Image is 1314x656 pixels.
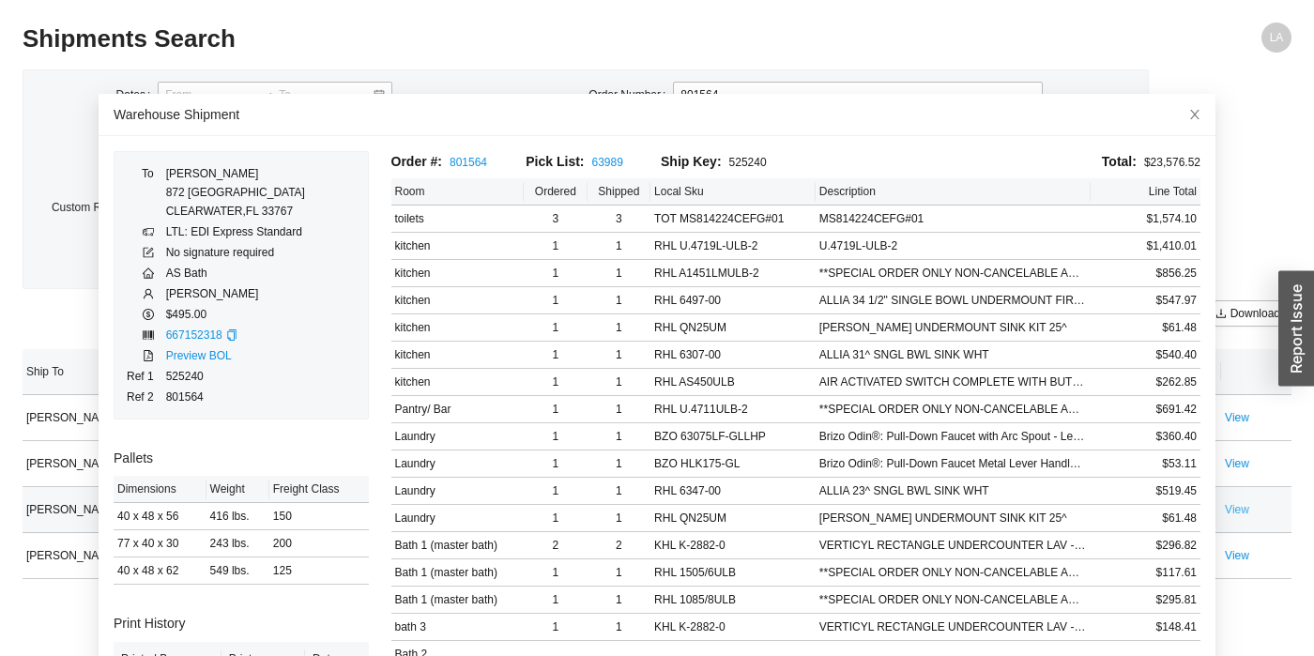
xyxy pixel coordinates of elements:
[391,505,525,532] td: Laundry
[588,614,651,641] td: 1
[114,448,369,469] h3: Pallets
[650,178,816,206] th: Local Sku
[650,342,816,369] td: RHL 6307-00
[650,423,816,450] td: BZO 63075LF-GLLHP
[819,291,1087,310] div: ALLIA 34 1/2" SINGLE BOWL UNDERMOUNT FIRECLAY KITCHEN SINK IN WHITE 34 1/2" X 18 31/32" X 10 25/3...
[114,557,206,585] td: 40 x 48 x 62
[524,614,587,641] td: 1
[592,156,623,169] a: 63989
[391,369,525,396] td: kitchen
[391,314,525,342] td: kitchen
[650,505,816,532] td: RHL QN25UM
[524,178,587,206] th: Ordered
[588,314,651,342] td: 1
[1091,478,1200,505] td: $519.45
[391,260,525,287] td: kitchen
[279,85,372,104] input: To
[23,441,163,487] td: [PERSON_NAME]
[1174,94,1215,135] button: Close
[1091,614,1200,641] td: $148.41
[166,349,232,362] a: Preview BOL
[114,530,206,557] td: 77 x 40 x 30
[23,487,163,533] td: [PERSON_NAME]
[143,267,154,279] span: home
[661,154,722,169] span: Ship Key:
[650,587,816,614] td: RHL 1085/8ULB
[1091,342,1200,369] td: $540.40
[650,233,816,260] td: RHL U.4719L-ULB-2
[391,587,525,614] td: Bath 1 (master bath)
[23,349,163,395] th: Ship To sortable
[143,329,154,341] span: barcode
[1091,559,1200,587] td: $117.61
[269,557,369,585] td: 125
[588,423,651,450] td: 1
[269,530,369,557] td: 200
[524,587,587,614] td: 1
[23,533,163,579] td: [PERSON_NAME]
[650,478,816,505] td: RHL 6347-00
[391,287,525,314] td: kitchen
[126,366,165,387] td: Ref 1
[588,82,673,108] label: Order Number
[143,309,154,320] span: dollar
[1221,349,1291,395] th: undefined sortable
[391,423,525,450] td: Laundry
[524,233,587,260] td: 1
[262,88,275,101] span: swap-right
[816,178,1091,206] th: Description
[819,373,1087,391] div: AIR ACTIVATED SWITCH COMPLETE WITH BUTTON AND CONTROL BOX FOR WASTE DISPOSAL IN UNLACQUERED BRASS...
[524,532,587,559] td: 2
[819,618,1087,636] div: VERTICYL RECTANGLE UNDERCOUNTER LAV - White
[165,242,306,263] td: No signature required
[226,326,237,344] div: Copy
[1091,587,1200,614] td: $295.81
[819,209,1087,228] div: MS814224CEFG#01
[391,532,525,559] td: Bath 1 (master bath)
[1091,233,1200,260] td: $1,410.01
[269,476,369,503] th: Freight Class
[524,342,587,369] td: 1
[116,82,159,108] label: Dates
[588,396,651,423] td: 1
[650,260,816,287] td: RHL A1451LMULB-2
[588,559,651,587] td: 1
[1188,108,1201,121] span: close
[391,154,442,169] span: Order #:
[588,369,651,396] td: 1
[819,400,1087,419] div: **SPECIAL ORDER ONLY NON-CANCELABLE AND NON-RETURNABLE** PERRIN & ROWE GEORGIAN ERA DUAL LEVER PH...
[524,314,587,342] td: 1
[650,614,816,641] td: KHL K-2882-0
[206,476,269,503] th: Weight
[588,260,651,287] td: 1
[126,163,165,221] td: To
[206,530,269,557] td: 243 lbs.
[165,366,306,387] td: 525240
[1204,300,1291,327] button: downloadDownload
[819,236,1087,255] div: U.4719L-ULB-2
[650,450,816,478] td: BZO HLK175-GL
[588,450,651,478] td: 1
[126,387,165,407] td: Ref 2
[1225,503,1249,516] a: View
[524,287,587,314] td: 1
[206,557,269,585] td: 549 lbs.
[1270,23,1284,53] span: LA
[524,260,587,287] td: 1
[524,206,587,233] td: 3
[650,369,816,396] td: RHL AS450ULB
[23,23,974,55] h2: Shipments Search
[1091,423,1200,450] td: $360.40
[819,563,1087,582] div: **SPECIAL ORDER ONLY NON-CANCELABLE AND NON-RETURNABLE** ROHL CEILING MOUNTED SHOWER ARM 6 11/16^...
[588,342,651,369] td: 1
[1091,532,1200,559] td: $296.82
[391,396,525,423] td: Pantry/ Bar
[819,427,1087,446] div: Brizo Odin®: Pull-Down Faucet with Arc Spout - Less Handle - Luxe Gold
[1230,304,1280,323] span: Download
[391,614,525,641] td: bath 3
[819,509,1087,527] div: VANCE UNDERMOUNT SINK KIT 25^
[206,503,269,530] td: 416 lbs.
[226,329,237,341] span: copy
[650,559,816,587] td: RHL 1505/6ULB
[165,283,306,304] td: [PERSON_NAME]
